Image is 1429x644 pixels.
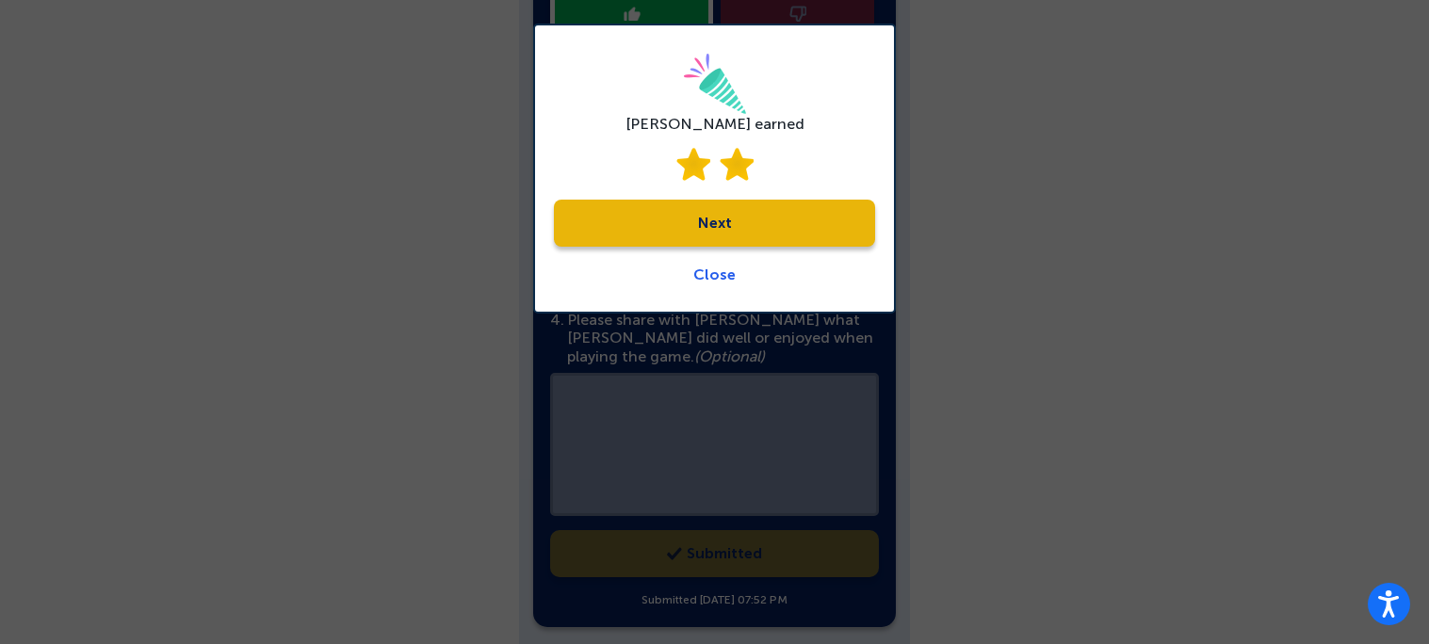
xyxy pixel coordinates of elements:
[676,148,710,181] img: star
[693,266,736,283] a: Close
[554,200,875,247] a: Next
[720,148,754,181] img: star
[683,54,747,115] img: celebrate
[625,115,804,133] div: [PERSON_NAME] earned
